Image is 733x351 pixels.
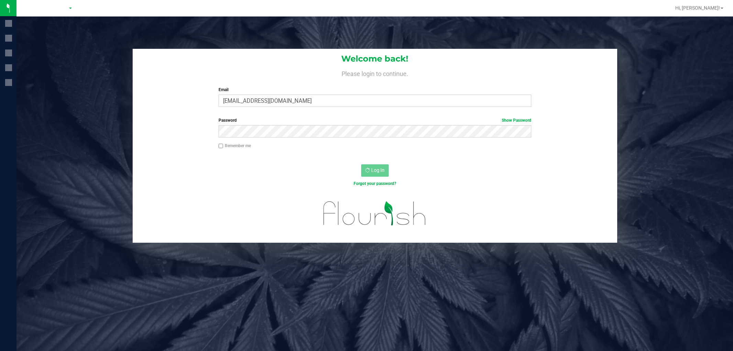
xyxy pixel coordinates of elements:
input: Remember me [219,144,223,149]
a: Forgot your password? [354,181,396,186]
h4: Please login to continue. [133,69,617,77]
span: Password [219,118,237,123]
span: Hi, [PERSON_NAME]! [675,5,720,11]
h1: Welcome back! [133,54,617,63]
button: Log In [361,164,389,177]
span: Log In [371,167,385,173]
label: Remember me [219,143,251,149]
label: Email [219,87,531,93]
a: Show Password [502,118,531,123]
img: flourish_logo.svg [314,194,435,233]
